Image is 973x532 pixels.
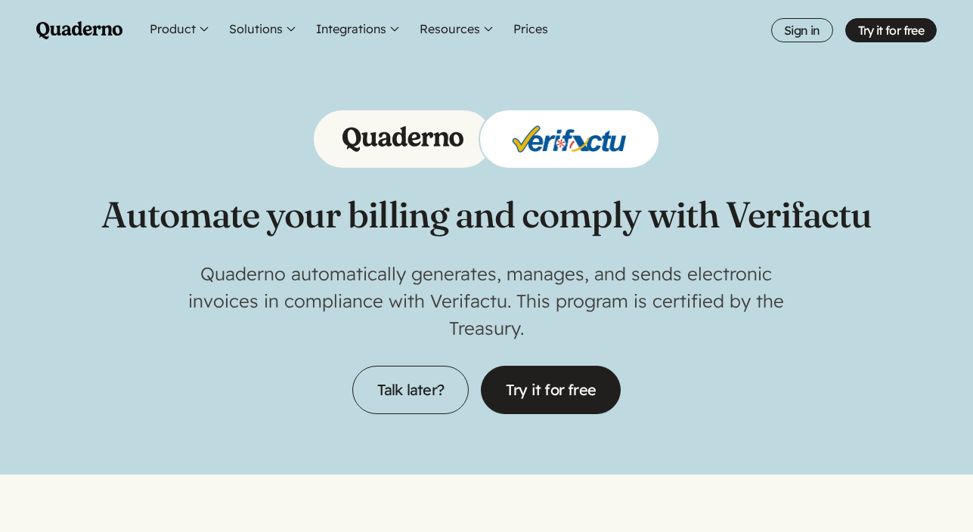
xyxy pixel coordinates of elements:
font: Talk later? [377,380,444,399]
img: Logo of Verifactu [509,121,630,157]
a: Sign in [771,18,833,42]
a: Talk later? [352,366,469,414]
font: Automate your billing and comply with Verifactu [101,192,872,237]
font: Solutions [229,21,283,36]
font: Quaderno automatically generates, manages, and sends electronic invoices in compliance with Verif... [188,262,784,339]
a: Try it for free [845,18,937,42]
font: Try it for free [858,23,924,38]
a: Try it for free [481,366,621,414]
font: Integrations [316,21,386,36]
font: Product [150,21,196,36]
font: Try it for free [506,380,596,399]
font: Prices [513,21,548,36]
font: Sign in [784,23,820,38]
img: Logo of Quaderno [342,126,463,152]
font: Resources [420,21,480,36]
